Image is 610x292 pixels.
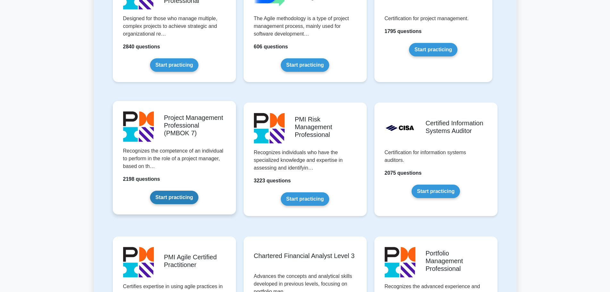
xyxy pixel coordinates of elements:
a: Start practicing [281,58,329,72]
a: Start practicing [150,191,198,204]
a: Start practicing [150,58,198,72]
a: Start practicing [409,43,457,56]
a: Start practicing [281,192,329,206]
a: Start practicing [412,185,460,198]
